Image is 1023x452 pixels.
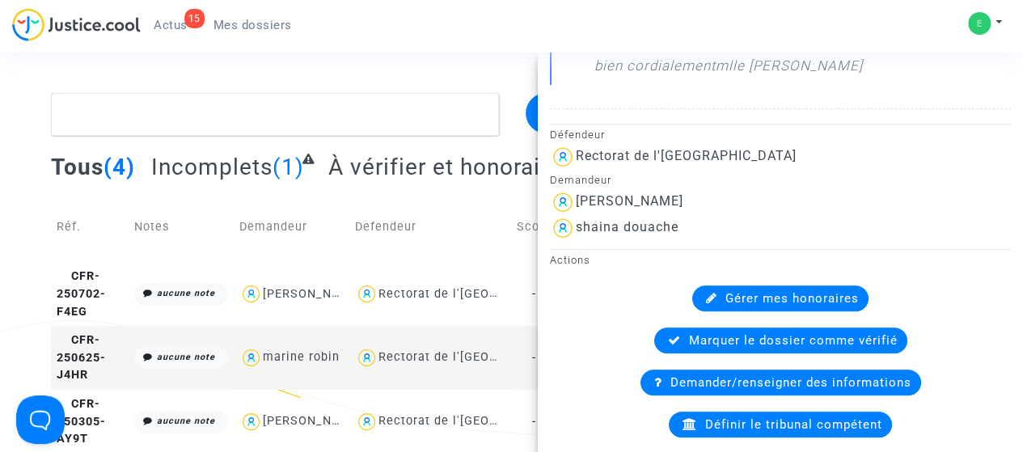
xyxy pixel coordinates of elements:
img: icon-user.svg [550,144,576,170]
a: 15Actus [141,13,201,37]
span: Actus [154,18,188,32]
p: mlle [PERSON_NAME] [716,56,863,84]
div: Rectorat de l'[GEOGRAPHIC_DATA] [378,350,585,364]
small: Défendeur [550,129,605,141]
span: (1) [273,154,304,180]
div: 15 [184,9,205,28]
div: Rectorat de l'[GEOGRAPHIC_DATA] [378,287,585,301]
span: Incomplets [151,154,273,180]
img: icon-user.svg [550,189,576,215]
img: icon-user.svg [355,346,378,370]
i: aucune note [157,352,215,362]
div: shaina douache [576,219,678,234]
span: Demander/renseigner des informations [670,375,911,390]
img: icon-user.svg [239,282,263,306]
span: CFR-250625-J4HR [57,333,106,382]
i: aucune note [157,288,215,298]
img: icon-user.svg [355,410,378,433]
small: Demandeur [550,174,611,186]
div: [PERSON_NAME] [576,193,683,209]
span: - [532,351,536,365]
span: - [532,415,536,429]
span: CFR-250305-AY9T [57,397,106,446]
span: Définir le tribunal compétent [705,417,882,432]
span: À vérifier et honoraires à paramétrer [328,154,717,180]
div: marine robin [263,350,340,364]
small: Actions [550,254,590,266]
img: f0986219a2314c4a5aeb68f6c91a76cf [968,12,991,35]
div: Rectorat de l'[GEOGRAPHIC_DATA] [576,148,797,163]
span: Marquer le dossier comme vérifié [689,333,898,348]
span: Gérer mes honoraires [725,291,859,306]
td: Réf. [51,192,129,262]
div: [PERSON_NAME] [263,287,362,301]
span: - [532,287,536,301]
a: Mes dossiers [201,13,305,37]
td: Defendeur [349,192,511,262]
iframe: Help Scout Beacon - Open [16,395,65,444]
p: bien cordialement [594,56,716,84]
i: aucune note [157,416,215,426]
span: CFR-250702-F4EG [57,269,106,318]
div: [PERSON_NAME] [263,414,362,428]
img: icon-user.svg [239,410,263,433]
span: Tous [51,154,104,180]
img: icon-user.svg [355,282,378,306]
td: Notes [129,192,234,262]
td: Demandeur [234,192,349,262]
img: icon-user.svg [239,346,263,370]
img: jc-logo.svg [12,8,141,41]
span: (4) [104,154,135,180]
span: Mes dossiers [213,18,292,32]
div: Rectorat de l'[GEOGRAPHIC_DATA] ([GEOGRAPHIC_DATA]-[GEOGRAPHIC_DATA]) [378,414,852,428]
img: icon-user.svg [550,215,576,241]
td: Score [511,192,557,262]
